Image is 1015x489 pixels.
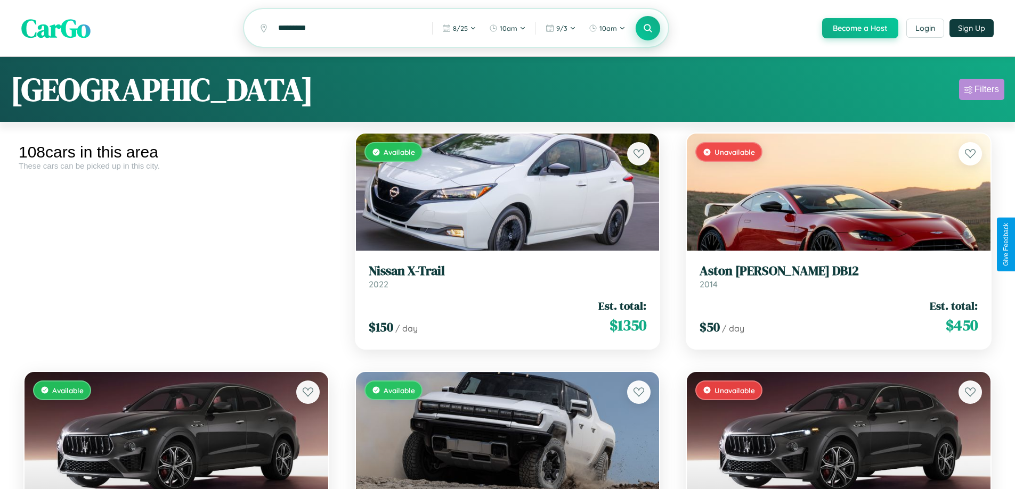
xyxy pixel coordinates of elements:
[700,263,978,289] a: Aston [PERSON_NAME] DB122014
[700,318,720,336] span: $ 50
[599,24,617,32] span: 10am
[700,263,978,279] h3: Aston [PERSON_NAME] DB12
[369,279,388,289] span: 2022
[610,314,646,336] span: $ 1350
[946,314,978,336] span: $ 450
[598,298,646,313] span: Est. total:
[395,323,418,334] span: / day
[540,20,581,37] button: 9/3
[822,18,898,38] button: Become a Host
[949,19,994,37] button: Sign Up
[19,143,334,161] div: 108 cars in this area
[714,147,755,156] span: Unavailable
[959,79,1004,100] button: Filters
[11,68,313,111] h1: [GEOGRAPHIC_DATA]
[21,11,91,46] span: CarGo
[19,161,334,170] div: These cars can be picked up in this city.
[975,84,999,95] div: Filters
[384,386,415,395] span: Available
[369,263,647,289] a: Nissan X-Trail2022
[583,20,631,37] button: 10am
[906,19,944,38] button: Login
[500,24,517,32] span: 10am
[722,323,744,334] span: / day
[453,24,468,32] span: 8 / 25
[930,298,978,313] span: Est. total:
[369,263,647,279] h3: Nissan X-Trail
[437,20,482,37] button: 8/25
[52,386,84,395] span: Available
[369,318,393,336] span: $ 150
[384,147,415,156] span: Available
[556,24,567,32] span: 9 / 3
[714,386,755,395] span: Unavailable
[1002,223,1010,266] div: Give Feedback
[700,279,718,289] span: 2014
[484,20,531,37] button: 10am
